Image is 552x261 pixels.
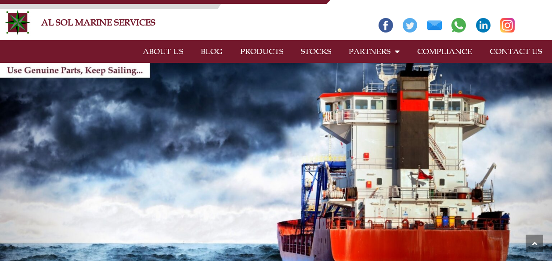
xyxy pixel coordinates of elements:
[408,41,481,62] a: COMPLIANCE
[231,41,292,62] a: PRODUCTS
[526,235,543,252] a: Scroll to the top of the page
[340,41,408,62] a: PARTNERS
[481,41,551,62] a: CONTACT US
[41,17,155,28] a: AL SOL MARINE SERVICES
[292,41,340,62] a: STOCKS
[134,41,192,62] a: ABOUT US
[192,41,231,62] a: BLOG
[4,9,31,36] img: Alsolmarine-logo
